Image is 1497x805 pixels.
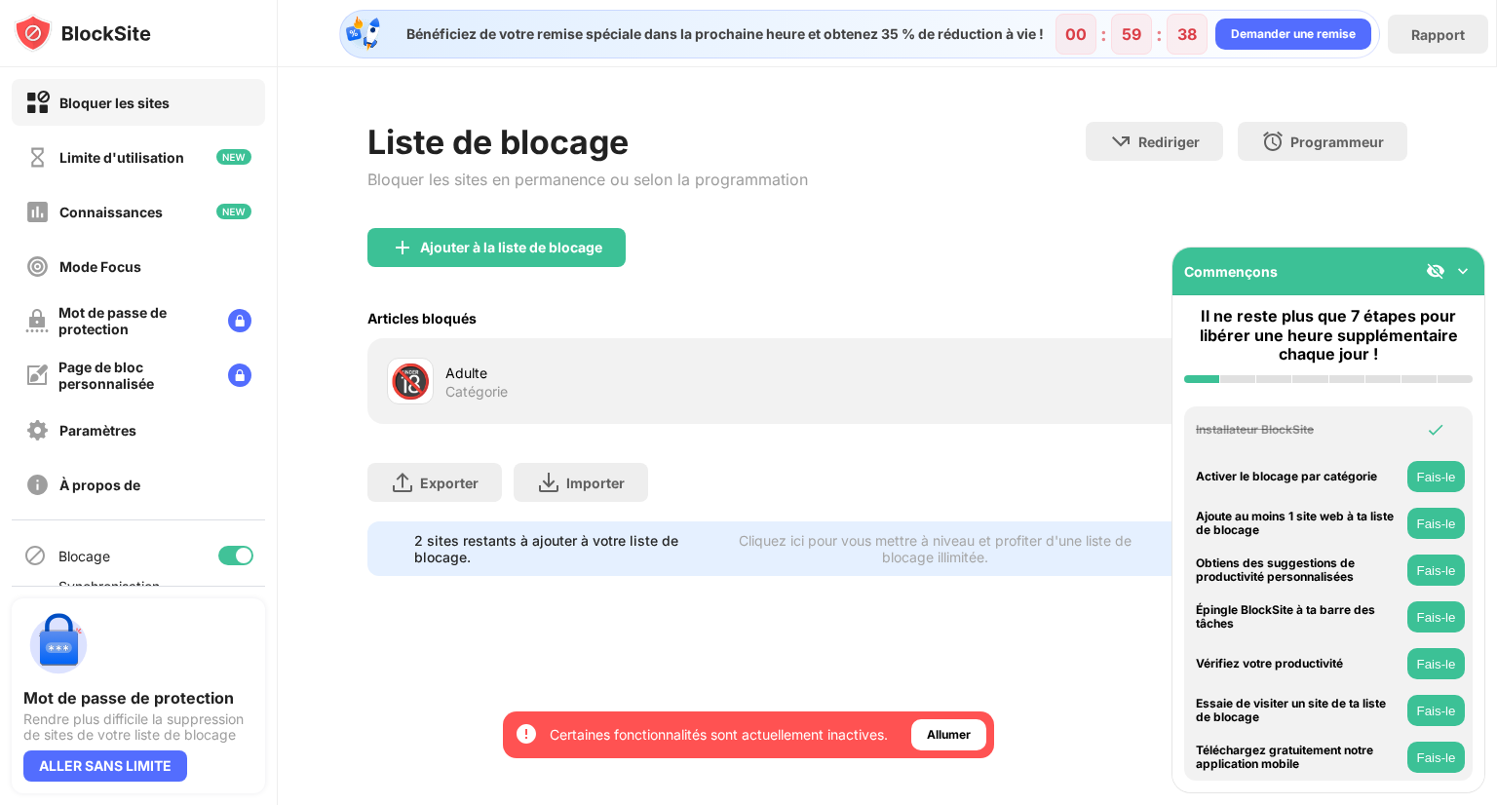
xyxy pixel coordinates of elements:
img: insights-off.svg [25,200,50,224]
img: omni-check.svg [1426,420,1445,440]
img: focus-off.svg [25,254,50,279]
font: Essaie de visiter un site de ta liste de blocage [1196,696,1386,724]
font: 🔞 [390,361,431,401]
font: Fais-le [1417,470,1456,484]
button: Fais-le [1407,555,1465,586]
font: Adulte [445,364,487,381]
font: Catégorie [445,383,508,400]
font: Bloquer les sites en permanence ou selon la programmation [367,170,808,189]
font: Synchronisation avec d'autres appareils [58,578,160,628]
img: time-usage-off.svg [25,145,50,170]
font: Blocage [58,548,110,564]
font: Épingle BlockSite à ta barre des tâches [1196,602,1375,631]
font: 00 [1065,24,1087,44]
font: Rendre plus difficile la suppression de sites de votre liste de blocage [23,710,244,743]
button: Fais-le [1407,742,1465,773]
font: Ajouter à la liste de blocage [420,239,602,255]
button: Fais-le [1407,601,1465,632]
font: Bloquer les sites [59,95,170,111]
font: Mot de passe de protection [23,688,234,708]
button: Fais-le [1407,508,1465,539]
button: Fais-le [1407,461,1465,492]
img: about-off.svg [25,473,50,497]
font: Mode Focus [59,258,141,275]
font: Fais-le [1417,750,1456,765]
font: Certaines fonctionnalités sont actuellement inactives. [550,726,888,743]
img: specialOfferDiscount.svg [344,15,383,54]
font: : [1156,22,1163,46]
font: Fais-le [1417,610,1456,625]
img: settings-off.svg [25,418,50,442]
img: logo-blocksite.svg [14,14,151,53]
img: new-icon.svg [216,204,251,219]
font: Demander une remise [1231,26,1356,41]
button: Fais-le [1407,648,1465,679]
font: Vérifiez votre productivité [1196,656,1343,671]
font: 2 sites restants à ajouter à votre liste de blocage. [414,532,678,565]
img: push-password-protection.svg [23,610,94,680]
font: Fais-le [1417,563,1456,578]
font: Programmeur [1290,134,1384,150]
img: new-icon.svg [216,149,251,165]
font: ALLER SANS LIMITE [39,757,172,774]
font: Rediriger [1138,134,1200,150]
font: Installateur BlockSite [1196,422,1314,437]
img: password-protection-off.svg [25,309,49,332]
img: blocking-icon.svg [23,544,47,567]
font: Limite d'utilisation [59,149,184,166]
div: 38 [1177,24,1197,44]
img: omni-setup-toggle.svg [1453,261,1473,281]
font: Page de bloc personnalisée [58,359,154,392]
font: Connaissances [59,204,163,220]
img: lock-menu.svg [228,309,251,332]
font: Liste de blocage [367,122,629,162]
font: Paramètres [59,422,136,439]
font: À propos de [59,477,140,493]
font: Bénéficiez de votre remise spéciale dans la prochaine heure et obtenez 35 % de réduction à vie ! [406,25,1044,42]
font: Ajoute au moins 1 site web à ta liste de blocage [1196,509,1394,537]
img: error-circle-white.svg [515,722,538,746]
font: Téléchargez gratuitement notre application mobile [1196,743,1373,771]
font: Allumer [927,727,971,742]
font: Activer le blocage par catégorie [1196,469,1377,483]
font: Articles bloqués [367,310,477,326]
img: lock-menu.svg [228,364,251,387]
font: Cliquez ici pour vous mettre à niveau et profiter d'une liste de blocage illimitée. [739,532,1132,565]
font: Fais-le [1417,704,1456,718]
font: Il ne reste plus que 7 étapes pour libérer une heure supplémentaire chaque jour ! [1200,306,1458,363]
button: Fais-le [1407,695,1465,726]
img: block-on.svg [25,91,50,115]
font: Exporter [420,475,479,491]
font: Commençons [1184,263,1278,280]
img: customize-block-page-off.svg [25,364,49,387]
font: 59 [1122,24,1141,44]
font: Fais-le [1417,517,1456,531]
font: Mot de passe de protection [58,304,167,337]
font: Importer [566,475,625,491]
font: Rapport [1411,26,1465,43]
font: Obtiens des suggestions de productivité personnalisées [1196,556,1355,584]
font: Fais-le [1417,657,1456,671]
img: eye-not-visible.svg [1426,261,1445,281]
font: : [1100,22,1107,46]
